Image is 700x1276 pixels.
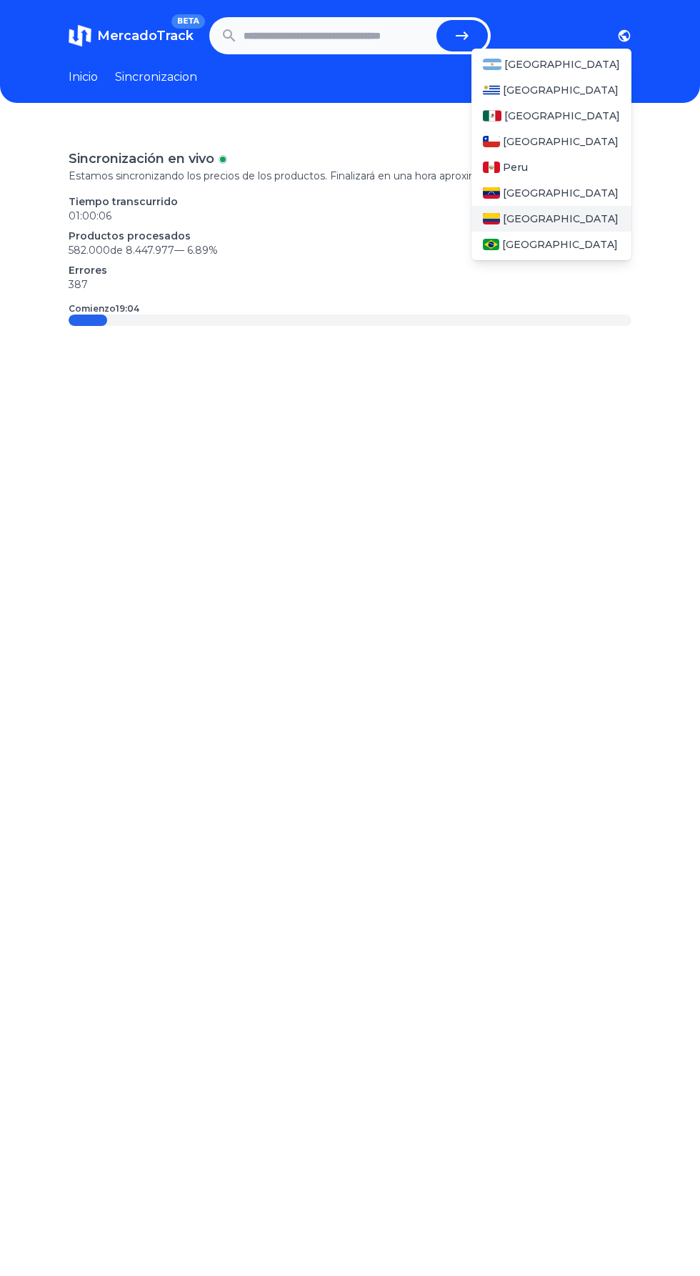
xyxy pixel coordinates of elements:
[471,180,631,206] a: Venezuela[GEOGRAPHIC_DATA]
[503,134,619,149] span: [GEOGRAPHIC_DATA]
[69,69,98,86] a: Inicio
[483,162,500,173] img: Peru
[69,277,631,292] p: 387
[504,109,620,123] span: [GEOGRAPHIC_DATA]
[69,229,631,243] p: Productos procesados
[471,129,631,154] a: Chile[GEOGRAPHIC_DATA]
[483,84,500,96] img: Uruguay
[69,303,139,315] p: Comienzo
[471,77,631,103] a: Uruguay[GEOGRAPHIC_DATA]
[97,28,194,44] span: MercadoTrack
[503,160,528,174] span: Peru
[187,244,218,257] span: 6.89 %
[471,51,631,77] a: Argentina[GEOGRAPHIC_DATA]
[471,154,631,180] a: PeruPeru
[483,213,500,224] img: Colombia
[115,69,197,86] a: Sincronizacion
[69,209,111,222] time: 01:00:06
[504,57,620,71] span: [GEOGRAPHIC_DATA]
[69,169,631,183] p: Estamos sincronizando los precios de los productos. Finalizará en una hora aproximadamente.
[69,24,194,47] a: MercadoTrackBETA
[503,83,619,97] span: [GEOGRAPHIC_DATA]
[69,263,631,277] p: Errores
[503,186,619,200] span: [GEOGRAPHIC_DATA]
[483,136,500,147] img: Chile
[502,237,618,252] span: [GEOGRAPHIC_DATA]
[69,149,214,169] p: Sincronización en vivo
[471,206,631,232] a: Colombia[GEOGRAPHIC_DATA]
[483,59,501,70] img: Argentina
[483,187,500,199] img: Venezuela
[116,303,139,314] time: 19:04
[471,232,631,257] a: Brasil[GEOGRAPHIC_DATA]
[171,14,205,29] span: BETA
[69,243,631,257] p: 582.000 de 8.447.977 —
[483,239,499,250] img: Brasil
[503,212,619,226] span: [GEOGRAPHIC_DATA]
[69,24,91,47] img: MercadoTrack
[69,194,631,209] p: Tiempo transcurrido
[471,103,631,129] a: Mexico[GEOGRAPHIC_DATA]
[483,110,501,122] img: Mexico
